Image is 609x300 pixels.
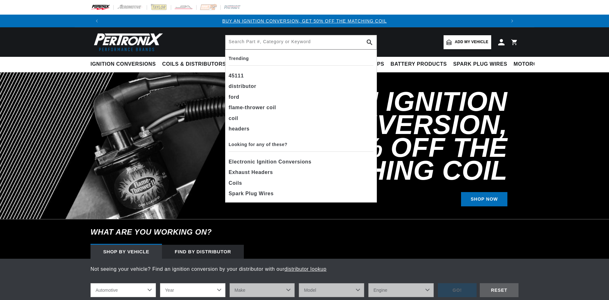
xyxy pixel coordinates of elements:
[229,179,242,188] span: Coils
[368,283,434,297] select: Engine
[229,123,373,134] div: headers
[75,15,534,27] slideshow-component: Translation missing: en.sections.announcements.announcement_bar
[103,17,506,24] div: Announcement
[162,245,244,259] div: Find by Distributor
[299,283,364,297] select: Model
[90,15,103,27] button: Translation missing: en.sections.announcements.previous_announcement
[284,266,327,272] a: distributor lookup
[450,57,510,72] summary: Spark Plug Wires
[229,56,249,61] b: Trending
[514,61,552,68] span: Motorcycle
[444,35,491,49] a: Add my vehicle
[455,39,488,45] span: Add my vehicle
[511,57,555,72] summary: Motorcycle
[229,92,373,103] div: ford
[230,283,295,297] select: Make
[90,57,159,72] summary: Ignition Conversions
[229,168,273,177] span: Exhaust Headers
[162,61,226,68] span: Coils & Distributors
[159,57,229,72] summary: Coils & Distributors
[229,157,311,166] span: Electronic Ignition Conversions
[229,70,373,81] div: 45111
[229,189,274,198] span: Spark Plug Wires
[90,31,164,53] img: Pertronix
[75,219,534,245] h6: What are you working on?
[229,142,287,147] b: Looking for any of these?
[90,265,519,273] p: Not seeing your vehicle? Find an ignition conversion by your distributor with our
[103,17,506,24] div: 1 of 3
[480,283,519,297] div: RESET
[90,283,156,297] select: Ride Type
[225,35,377,49] input: Search Part #, Category or Keyword
[391,61,447,68] span: Battery Products
[222,18,387,23] a: BUY AN IGNITION CONVERSION, GET 50% OFF THE MATCHING COIL
[160,283,225,297] select: Year
[506,15,519,27] button: Translation missing: en.sections.announcements.next_announcement
[229,102,373,113] div: flame-thrower coil
[90,61,156,68] span: Ignition Conversions
[229,113,373,124] div: coil
[453,61,507,68] span: Spark Plug Wires
[387,57,450,72] summary: Battery Products
[90,245,162,259] div: Shop by vehicle
[363,35,377,49] button: search button
[229,81,373,92] div: distributor
[461,192,507,206] a: SHOP NOW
